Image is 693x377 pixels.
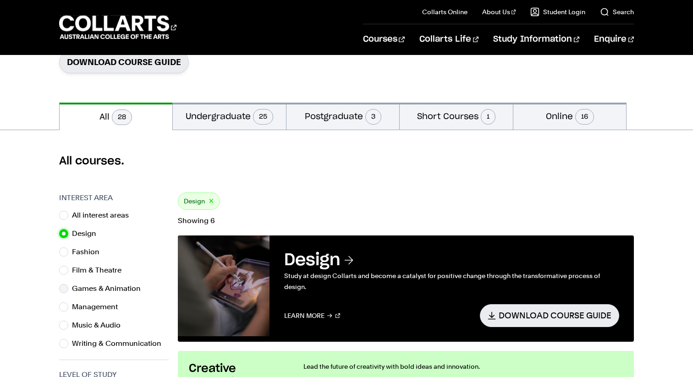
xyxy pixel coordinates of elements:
[178,192,220,210] div: Design
[178,235,269,336] img: Design
[400,103,513,130] button: Short Courses1
[253,109,273,125] span: 25
[72,301,125,313] label: Management
[60,103,173,130] button: All28
[303,362,597,371] p: Lead the future of creativity with bold ideas and innovation.
[286,103,400,130] button: Postgraduate3
[59,14,176,40] div: Go to homepage
[493,24,579,55] a: Study Information
[284,270,620,292] p: Study at design Collarts and become a catalyst for positive change through the transformative pro...
[365,109,381,125] span: 3
[530,7,585,16] a: Student Login
[284,250,620,270] h3: Design
[481,109,495,125] span: 1
[178,217,634,224] p: Showing 6
[594,24,634,55] a: Enquire
[209,196,214,207] button: ×
[482,7,516,16] a: About Us
[480,304,619,327] a: Download Course Guide
[72,319,128,332] label: Music & Audio
[72,264,129,277] label: Film & Theatre
[575,109,594,125] span: 16
[419,24,478,55] a: Collarts Life
[600,7,634,16] a: Search
[513,103,627,130] button: Online16
[173,103,286,130] button: Undergraduate25
[363,24,405,55] a: Courses
[72,227,104,240] label: Design
[112,109,132,125] span: 28
[284,304,341,327] a: Learn More
[59,51,189,73] a: Download Course Guide
[72,282,148,295] label: Games & Animation
[59,192,169,203] h3: Interest Area
[72,337,169,350] label: Writing & Communication
[422,7,467,16] a: Collarts Online
[59,154,634,169] h2: All courses.
[72,209,136,222] label: All interest areas
[72,246,107,258] label: Fashion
